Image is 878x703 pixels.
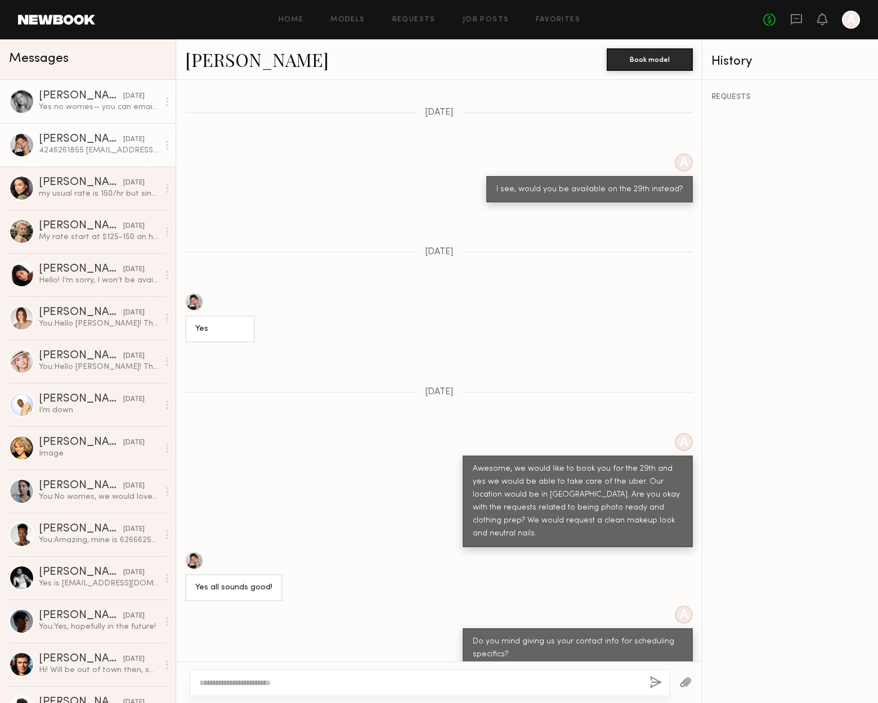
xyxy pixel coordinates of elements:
[123,91,145,102] div: [DATE]
[9,52,69,65] span: Messages
[39,567,123,578] div: [PERSON_NAME]
[607,54,693,64] a: Book model
[496,183,683,196] div: I see, would you be available on the 29th instead?
[39,524,123,535] div: [PERSON_NAME]
[123,611,145,621] div: [DATE]
[39,102,159,112] div: Yes no worries— you can email any details to [EMAIL_ADDRESS][DOMAIN_NAME]
[123,567,145,578] div: [DATE]
[185,47,329,71] a: [PERSON_NAME]
[39,307,123,318] div: [PERSON_NAME]
[123,394,145,405] div: [DATE]
[330,16,365,24] a: Models
[123,351,145,362] div: [DATE]
[463,16,509,24] a: Job Posts
[39,134,123,145] div: [PERSON_NAME]
[536,16,580,24] a: Favorites
[123,481,145,492] div: [DATE]
[39,665,159,675] div: Hi! Will be out of town then, sorry!
[39,437,123,448] div: [PERSON_NAME]
[39,188,159,199] div: my usual rate is 150/hr but since you guys are OC based and a smaller launch i’d be willing to do...
[711,55,869,68] div: History
[842,11,860,29] a: A
[39,405,159,416] div: I’m down
[39,492,159,502] div: You: No worries, we would love to book you for a future shoot sometime!
[123,654,145,665] div: [DATE]
[279,16,304,24] a: Home
[123,524,145,535] div: [DATE]
[711,93,869,101] div: REQUESTS
[473,463,683,540] div: Awesome, we would like to book you for the 29th and yes we would be able to take care of the uber...
[607,48,693,71] button: Book model
[39,448,159,459] div: Image
[425,108,454,118] span: [DATE]
[39,145,159,156] div: 4246261855 [EMAIL_ADDRESS][DOMAIN_NAME]
[39,535,159,546] div: You: Amazing, mine is 6266625436! Will email out a day of schedule soon.
[473,636,683,661] div: Do you mind giving us your contact info for scheduling specifics?
[39,610,123,621] div: [PERSON_NAME]
[195,323,245,336] div: Yes
[39,362,159,372] div: You: Hello [PERSON_NAME]! This is [PERSON_NAME], the Head of Branding of the company KraftGeek, w...
[195,582,272,594] div: Yes all sounds good!
[39,318,159,329] div: You: Hello [PERSON_NAME]! This is [PERSON_NAME], the Head of Branding of the company KraftGeek, w...
[39,232,159,242] div: My rate start at $125-150 an hour, depending on the usage.
[123,178,145,188] div: [DATE]
[123,438,145,448] div: [DATE]
[39,394,123,405] div: [PERSON_NAME]
[39,480,123,492] div: [PERSON_NAME]
[39,350,123,362] div: [PERSON_NAME]
[39,621,159,632] div: You: Yes, hopefully in the future!
[39,91,123,102] div: [PERSON_NAME]
[425,387,454,397] span: [DATE]
[123,264,145,275] div: [DATE]
[39,654,123,665] div: [PERSON_NAME]
[392,16,436,24] a: Requests
[123,221,145,232] div: [DATE]
[123,308,145,318] div: [DATE]
[39,177,123,188] div: [PERSON_NAME]
[39,578,159,589] div: Yes is [EMAIL_ADDRESS][DOMAIN_NAME]
[39,220,123,232] div: [PERSON_NAME]
[425,247,454,257] span: [DATE]
[39,275,159,286] div: Hello! I’m sorry, I won’t be available that day!
[39,264,123,275] div: [PERSON_NAME]
[123,134,145,145] div: [DATE]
